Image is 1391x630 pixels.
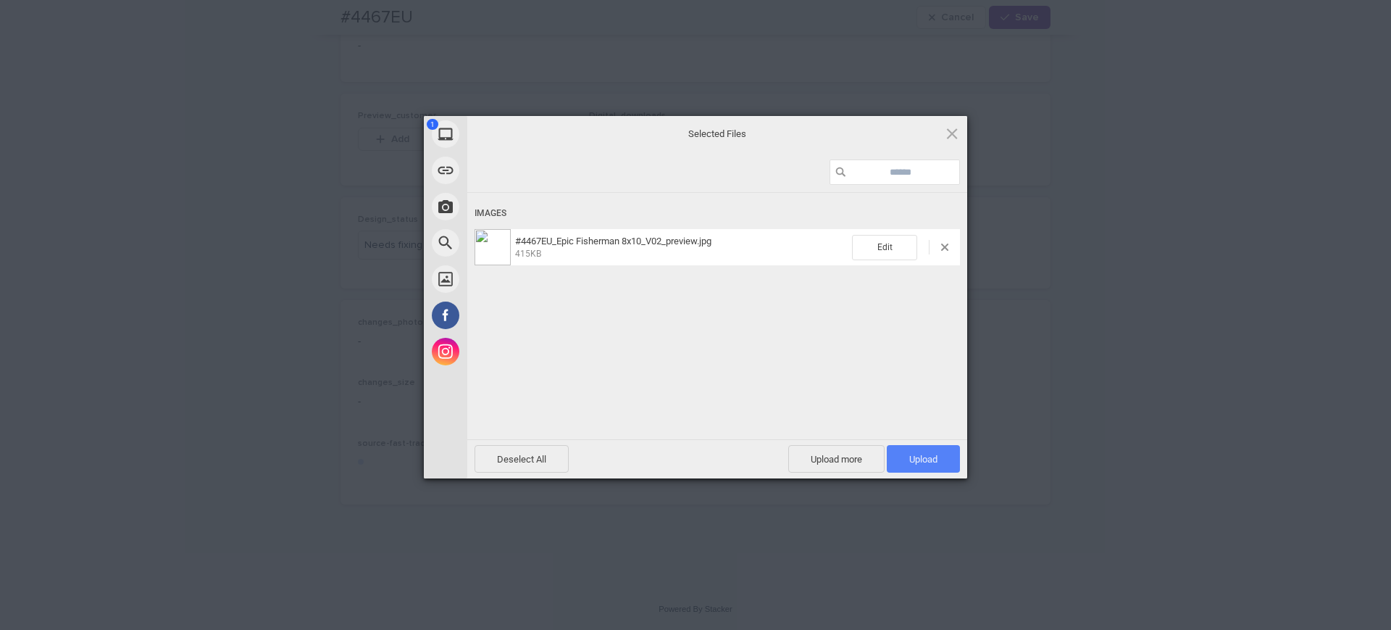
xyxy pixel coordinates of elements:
[887,445,960,473] span: Upload
[424,333,598,370] div: Instagram
[944,125,960,141] span: Click here or hit ESC to close picker
[427,119,438,130] span: 1
[515,236,711,246] span: #4467EU_Epic Fisherman 8x10_V02_preview.jpg
[424,116,598,152] div: My Device
[424,225,598,261] div: Web Search
[424,297,598,333] div: Facebook
[475,200,960,227] div: Images
[424,261,598,297] div: Unsplash
[424,188,598,225] div: Take Photo
[424,152,598,188] div: Link (URL)
[572,127,862,140] span: Selected Files
[511,236,852,260] span: #4467EU_Epic Fisherman 8x10_V02_preview.jpg
[515,249,541,259] span: 415KB
[788,445,885,473] span: Upload more
[909,454,937,465] span: Upload
[852,235,917,260] span: Edit
[475,229,511,265] img: a77d1888-bca5-44a8-b9e2-831ba408d757
[475,445,569,473] span: Deselect All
